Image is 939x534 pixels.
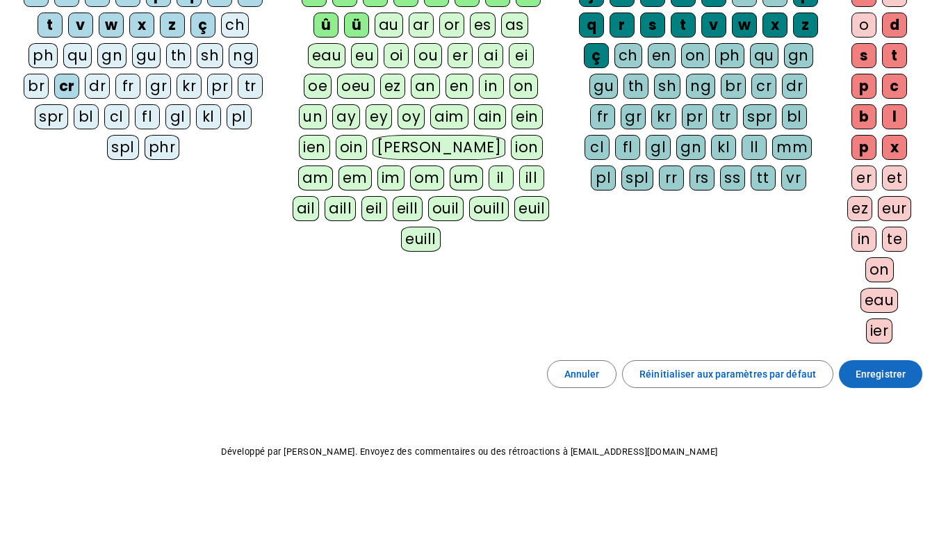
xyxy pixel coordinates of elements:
[564,366,600,382] span: Annuler
[547,360,617,388] button: Annuler
[839,360,922,388] button: Enregistrer
[856,366,906,382] span: Enregistrer
[639,366,816,382] span: Réinitialiser aux paramètres par défaut
[622,360,833,388] button: Réinitialiser aux paramètres par défaut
